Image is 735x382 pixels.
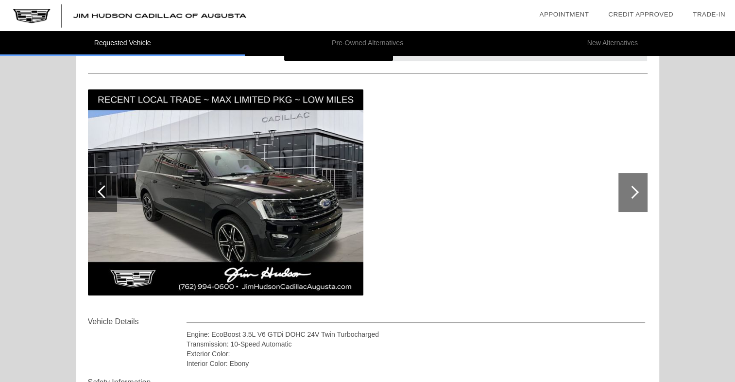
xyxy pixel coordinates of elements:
div: Transmission: 10-Speed Automatic [187,339,646,349]
li: New Alternatives [490,31,735,56]
div: Vehicle Details [88,316,187,328]
div: Exterior Color: [187,349,646,359]
a: Appointment [539,11,589,18]
div: Interior Color: Ebony [187,359,646,368]
div: Engine: EcoBoost 3.5L V6 GTDi DOHC 24V Twin Turbocharged [187,330,646,339]
li: Pre-Owned Alternatives [245,31,490,56]
a: Trade-In [693,11,725,18]
img: e0652e21dadff1cbb142798726aab6dc.jpg [88,89,363,295]
a: Credit Approved [608,11,673,18]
